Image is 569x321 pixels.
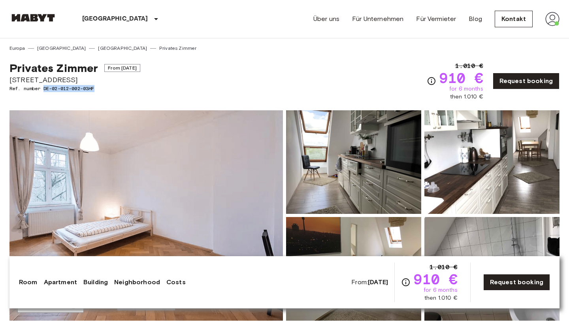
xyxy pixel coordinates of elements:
span: for 6 months [424,286,458,294]
span: then 1.010 € [424,294,458,302]
img: Marketing picture of unit DE-02-012-002-03HF [9,110,283,321]
a: Blog [469,14,482,24]
span: 910 € [439,71,483,85]
img: Picture of unit DE-02-012-002-03HF [286,110,421,214]
span: 910 € [414,272,458,286]
a: Europa [9,45,25,52]
a: Privates Zimmer [159,45,196,52]
a: Neighborhood [114,278,160,287]
span: for 6 months [449,85,483,93]
span: Privates Zimmer [9,61,98,75]
a: Über uns [313,14,339,24]
a: Building [83,278,108,287]
img: Picture of unit DE-02-012-002-03HF [424,217,560,321]
span: Ref. number DE-02-012-002-03HF [9,85,140,92]
svg: Check cost overview for full price breakdown. Please note that discounts apply to new joiners onl... [401,278,411,287]
span: 1.010 € [430,262,458,272]
a: Kontakt [495,11,533,27]
a: Request booking [483,274,550,291]
b: [DATE] [368,278,388,286]
a: Costs [166,278,186,287]
svg: Check cost overview for full price breakdown. Please note that discounts apply to new joiners onl... [427,76,436,86]
span: From [DATE] [104,64,140,72]
a: Für Unternehmen [352,14,403,24]
img: Habyt [9,14,57,22]
span: [STREET_ADDRESS] [9,75,140,85]
a: Request booking [493,73,560,89]
img: Picture of unit DE-02-012-002-03HF [424,110,560,214]
a: [GEOGRAPHIC_DATA] [37,45,86,52]
span: From: [351,278,388,287]
a: Für Vermieter [416,14,456,24]
p: [GEOGRAPHIC_DATA] [82,14,148,24]
span: then 1.010 € [450,93,483,101]
a: Apartment [44,278,77,287]
a: Room [19,278,38,287]
img: avatar [545,12,560,26]
span: 1.010 € [455,61,483,71]
img: Picture of unit DE-02-012-002-03HF [286,217,421,321]
a: [GEOGRAPHIC_DATA] [98,45,147,52]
